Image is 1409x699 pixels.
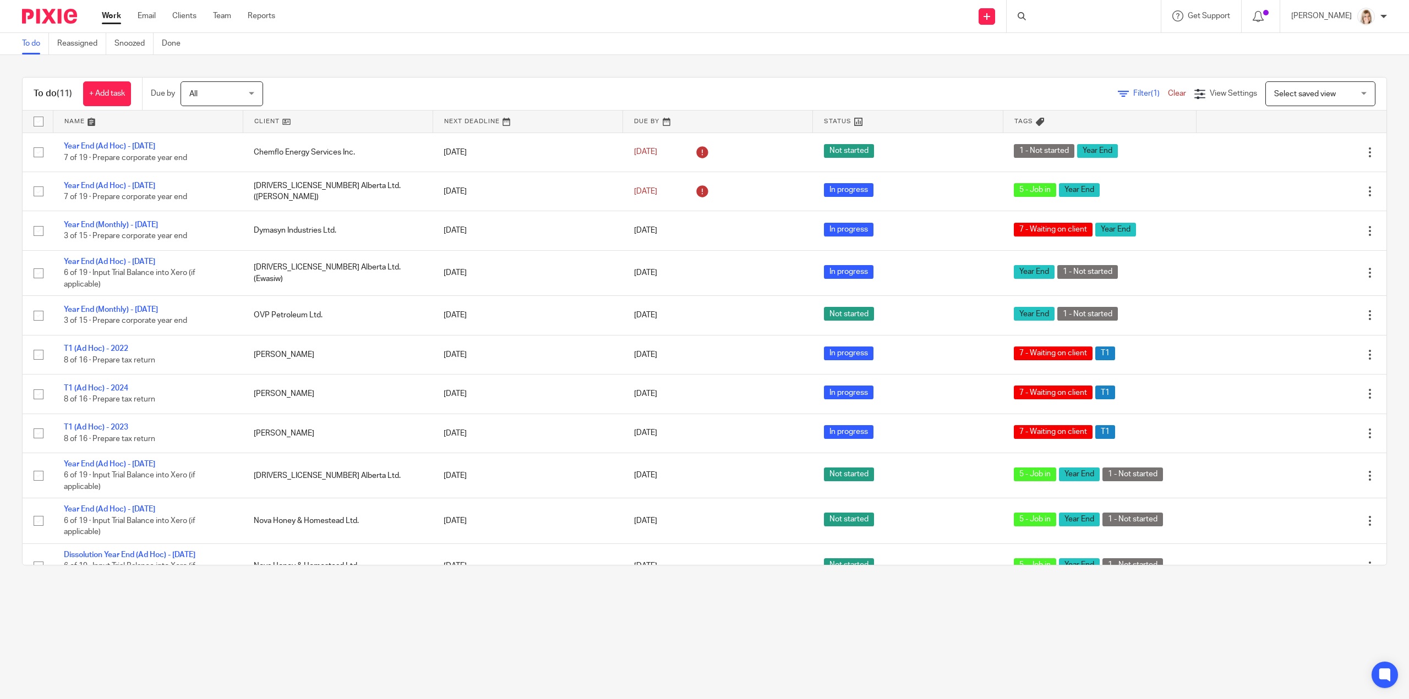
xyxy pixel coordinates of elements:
a: T1 (Ad Hoc) - 2022 [64,345,128,353]
span: 1 - Not started [1102,467,1163,481]
a: Snoozed [114,33,154,54]
span: Tags [1014,118,1033,124]
a: Done [162,33,189,54]
span: 6 of 19 · Input Trial Balance into Xero (if applicable) [64,517,195,536]
td: [DRIVERS_LICENSE_NUMBER] Alberta Ltd. ([PERSON_NAME]) [243,172,433,211]
span: 6 of 19 · Input Trial Balance into Xero (if applicable) [64,472,195,491]
a: Reports [248,10,275,21]
img: Pixie [22,9,77,24]
td: [DATE] [433,211,622,250]
span: In progress [824,183,873,197]
span: 5 - Job in [1014,467,1056,481]
span: 7 - Waiting on client [1014,223,1093,236]
span: In progress [824,223,873,236]
span: Year End [1059,467,1100,481]
span: Select saved view [1274,90,1336,98]
span: 5 - Job in [1014,183,1056,197]
span: 8 of 16 · Prepare tax return [64,435,155,443]
td: [PERSON_NAME] [243,375,433,414]
td: Nova Honey & Homestead Ltd. [243,543,433,588]
span: 1 - Not started [1057,265,1118,279]
td: [DATE] [433,375,622,414]
span: Year End [1095,223,1136,236]
span: [DATE] [634,563,657,570]
span: 5 - Job in [1014,558,1056,572]
span: 1 - Not started [1057,307,1118,321]
a: T1 (Ad Hoc) - 2023 [64,423,128,431]
a: Clients [172,10,196,21]
span: 3 of 15 · Prepare corporate year end [64,317,187,325]
span: 7 - Waiting on client [1014,386,1093,399]
span: 8 of 16 · Prepare tax return [64,356,155,364]
a: T1 (Ad Hoc) - 2024 [64,384,128,392]
span: 1 - Not started [1102,558,1163,572]
span: 7 of 19 · Prepare corporate year end [64,154,187,162]
span: [DATE] [634,472,657,480]
td: Nova Honey & Homestead Ltd. [243,498,433,543]
span: Year End [1014,307,1055,321]
td: Chemflo Energy Services Inc. [243,133,433,172]
p: [PERSON_NAME] [1291,10,1352,21]
a: Reassigned [57,33,106,54]
td: [DRIVERS_LICENSE_NUMBER] Alberta Ltd. (Ewasiw) [243,250,433,295]
span: T1 [1095,425,1115,439]
span: Year End [1059,558,1100,572]
span: Not started [824,467,874,481]
a: Year End (Monthly) - [DATE] [64,221,158,229]
td: [DATE] [433,453,622,498]
span: Year End [1077,144,1118,158]
span: Not started [824,307,874,321]
span: 8 of 16 · Prepare tax return [64,395,155,403]
h1: To do [34,88,72,100]
a: Email [138,10,156,21]
span: 5 - Job in [1014,513,1056,526]
span: 7 of 19 · Prepare corporate year end [64,193,187,201]
span: Not started [824,558,874,572]
td: [DRIVERS_LICENSE_NUMBER] Alberta Ltd. [243,453,433,498]
a: Team [213,10,231,21]
span: In progress [824,265,873,279]
span: View Settings [1210,90,1257,97]
span: (11) [57,89,72,98]
span: In progress [824,425,873,439]
span: 6 of 19 · Input Trial Balance into Xero (if applicable) [64,562,195,581]
span: Not started [824,513,874,526]
span: [DATE] [634,188,657,195]
td: [DATE] [433,296,622,335]
td: [DATE] [433,543,622,588]
span: T1 [1095,346,1115,360]
span: 1 - Not started [1014,144,1074,158]
img: Tayler%20Headshot%20Compressed%20Resized%202.jpg [1357,8,1375,25]
span: [DATE] [634,351,657,359]
td: [DATE] [433,414,622,453]
span: 3 of 15 · Prepare corporate year end [64,233,187,240]
span: Year End [1059,183,1100,197]
span: In progress [824,386,873,399]
td: [PERSON_NAME] [243,414,433,453]
a: Year End (Ad Hoc) - [DATE] [64,258,155,266]
a: Year End (Ad Hoc) - [DATE] [64,460,155,468]
span: [DATE] [634,311,657,319]
a: + Add task [83,81,131,106]
p: Due by [151,88,175,99]
span: In progress [824,346,873,360]
a: Year End (Monthly) - [DATE] [64,306,158,313]
td: [DATE] [433,498,622,543]
span: Get Support [1188,12,1230,20]
span: Filter [1133,90,1168,97]
a: Year End (Ad Hoc) - [DATE] [64,182,155,190]
span: [DATE] [634,517,657,525]
span: T1 [1095,386,1115,399]
td: [DATE] [433,250,622,295]
a: Work [102,10,121,21]
td: OVP Petroleum Ltd. [243,296,433,335]
span: [DATE] [634,227,657,234]
span: Year End [1014,265,1055,279]
a: Dissolution Year End (Ad Hoc) - [DATE] [64,551,195,559]
span: [DATE] [634,269,657,277]
span: 7 - Waiting on client [1014,346,1093,360]
td: Dymasyn Industries Ltd. [243,211,433,250]
a: Clear [1168,90,1186,97]
td: [DATE] [433,133,622,172]
a: To do [22,33,49,54]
